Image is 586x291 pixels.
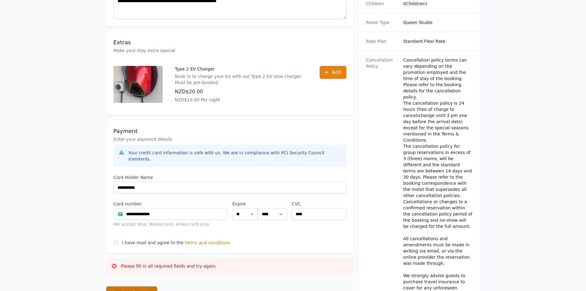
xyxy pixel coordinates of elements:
[175,73,307,86] p: Book in to charge your EV with our Type 2 EV slow charger. Must be pre-booked.
[403,1,473,7] dd: 0 Child(ren)
[121,263,217,269] p: Please fill in all required fields and try again.
[114,47,346,54] p: Make your stay extra special
[114,136,346,142] p: Enter your payment details
[403,19,473,26] dd: Queen Studio
[366,38,398,44] dt: Rate Plan
[114,174,346,180] label: Card Holder Name
[232,201,258,207] label: Expire
[114,39,346,46] h3: Extras
[403,38,473,44] dd: Standard Flexi Rate
[128,150,341,162] div: Your credit card information is safe with us. We are in compliance with PCI Security Council stan...
[175,88,307,95] p: NZD$20.00
[175,97,307,103] p: NZD$10.00 Per night
[258,201,287,207] label: .
[332,69,341,76] span: Add
[175,66,307,72] p: Type 2 EV Charger
[366,1,398,7] dt: Children
[292,201,346,207] label: CVC
[366,19,398,26] dt: Room Type
[122,240,184,245] label: I have read and agree to the
[114,221,228,227] div: We accept Visa, Mastercard, Amex card only.
[114,66,163,103] img: Type 2 EV Charger
[185,240,230,246] span: terms and conditions
[114,201,228,207] label: Card number
[320,66,346,79] button: Add
[114,127,346,135] h3: Payment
